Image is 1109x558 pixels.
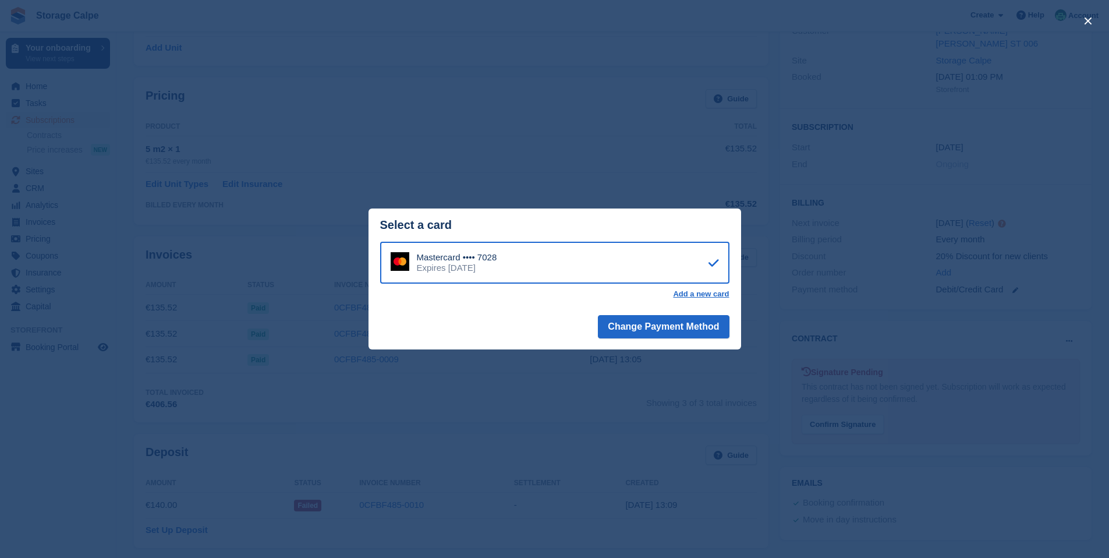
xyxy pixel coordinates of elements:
[391,252,409,271] img: Mastercard Logo
[673,289,729,299] a: Add a new card
[417,263,497,273] div: Expires [DATE]
[417,252,497,263] div: Mastercard •••• 7028
[380,218,729,232] div: Select a card
[1079,12,1097,30] button: close
[598,315,729,338] button: Change Payment Method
